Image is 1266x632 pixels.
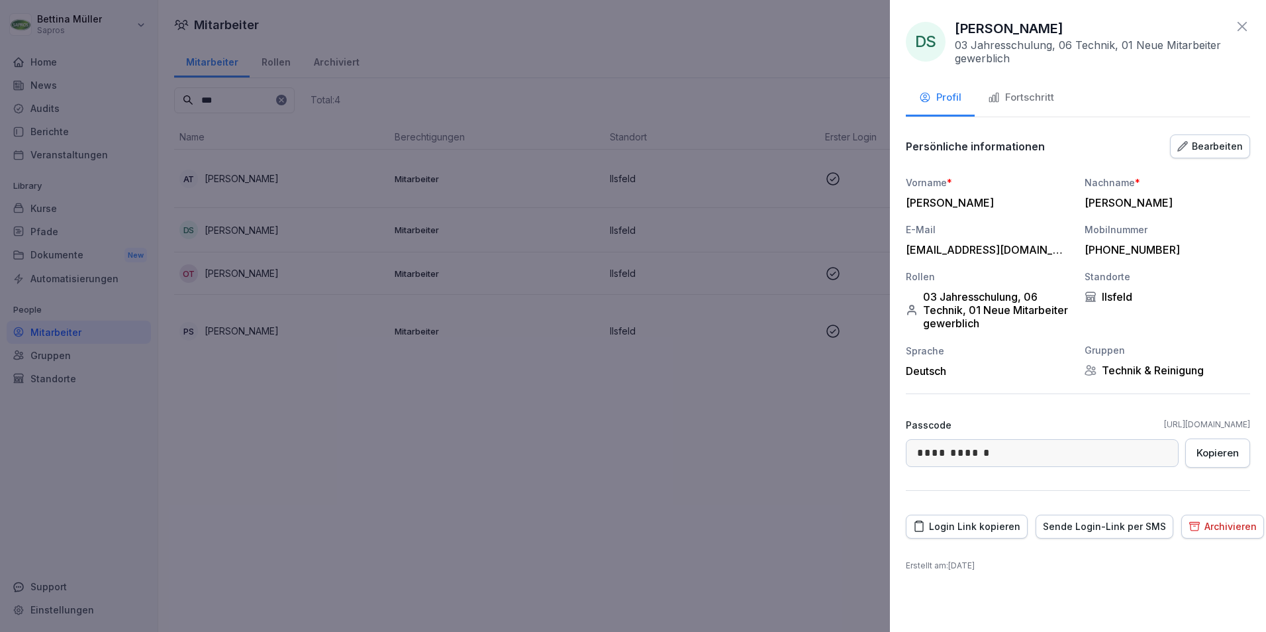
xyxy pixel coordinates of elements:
[1085,223,1250,237] div: Mobilnummer
[919,90,961,105] div: Profil
[1085,343,1250,357] div: Gruppen
[955,38,1228,65] p: 03 Jahresschulung, 06 Technik, 01 Neue Mitarbeiter gewerblich
[1164,419,1250,431] a: [URL][DOMAIN_NAME]
[906,176,1071,189] div: Vorname
[906,344,1071,358] div: Sprache
[906,364,1071,378] div: Deutsch
[906,560,1250,572] p: Erstellt am : [DATE]
[1085,196,1243,209] div: [PERSON_NAME]
[988,90,1054,105] div: Fortschritt
[906,243,1065,256] div: [EMAIL_ADDRESS][DOMAIN_NAME]
[906,196,1065,209] div: [PERSON_NAME]
[1189,519,1257,534] div: Archivieren
[906,22,946,62] div: DS
[913,519,1020,534] div: Login Link kopieren
[955,19,1063,38] p: [PERSON_NAME]
[906,81,975,117] button: Profil
[1043,519,1166,534] div: Sende Login-Link per SMS
[1196,446,1239,460] div: Kopieren
[975,81,1067,117] button: Fortschritt
[906,418,951,432] p: Passcode
[1185,439,1250,468] button: Kopieren
[1170,134,1250,158] button: Bearbeiten
[906,515,1028,539] button: Login Link kopieren
[906,223,1071,237] div: E-Mail
[906,270,1071,284] div: Rollen
[1085,176,1250,189] div: Nachname
[1036,515,1173,539] button: Sende Login-Link per SMS
[1085,243,1243,256] div: [PHONE_NUMBER]
[1085,270,1250,284] div: Standorte
[1181,515,1264,539] button: Archivieren
[1177,139,1243,154] div: Bearbeiten
[1085,364,1250,377] div: Technik & Reinigung
[906,140,1045,153] p: Persönliche informationen
[906,290,1071,330] div: 03 Jahresschulung, 06 Technik, 01 Neue Mitarbeiter gewerblich
[1085,290,1250,303] div: Ilsfeld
